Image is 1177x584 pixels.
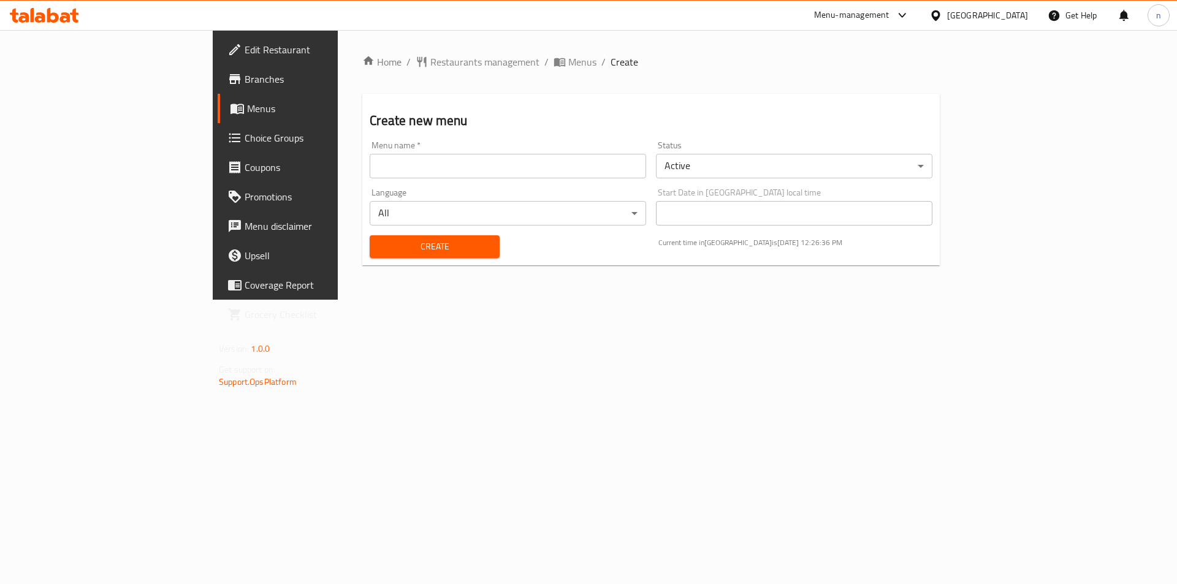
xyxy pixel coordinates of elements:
[568,55,596,69] span: Menus
[218,153,409,182] a: Coupons
[379,239,489,254] span: Create
[218,94,409,123] a: Menus
[245,278,400,292] span: Coverage Report
[245,307,400,322] span: Grocery Checklist
[245,42,400,57] span: Edit Restaurant
[245,189,400,204] span: Promotions
[219,362,275,377] span: Get support on:
[658,237,932,248] p: Current time in [GEOGRAPHIC_DATA] is [DATE] 12:26:36 PM
[245,219,400,233] span: Menu disclaimer
[544,55,549,69] li: /
[416,55,539,69] a: Restaurants management
[218,182,409,211] a: Promotions
[218,64,409,94] a: Branches
[554,55,596,69] a: Menus
[370,154,646,178] input: Please enter Menu name
[218,35,409,64] a: Edit Restaurant
[218,241,409,270] a: Upsell
[245,248,400,263] span: Upsell
[245,160,400,175] span: Coupons
[611,55,638,69] span: Create
[218,300,409,329] a: Grocery Checklist
[370,201,646,226] div: All
[251,341,270,357] span: 1.0.0
[601,55,606,69] li: /
[370,235,499,258] button: Create
[218,270,409,300] a: Coverage Report
[370,112,932,130] h2: Create new menu
[656,154,932,178] div: Active
[219,374,297,390] a: Support.OpsPlatform
[247,101,400,116] span: Menus
[219,341,249,357] span: Version:
[245,72,400,86] span: Branches
[218,211,409,241] a: Menu disclaimer
[362,55,940,69] nav: breadcrumb
[245,131,400,145] span: Choice Groups
[947,9,1028,22] div: [GEOGRAPHIC_DATA]
[814,8,889,23] div: Menu-management
[430,55,539,69] span: Restaurants management
[1156,9,1161,22] span: n
[218,123,409,153] a: Choice Groups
